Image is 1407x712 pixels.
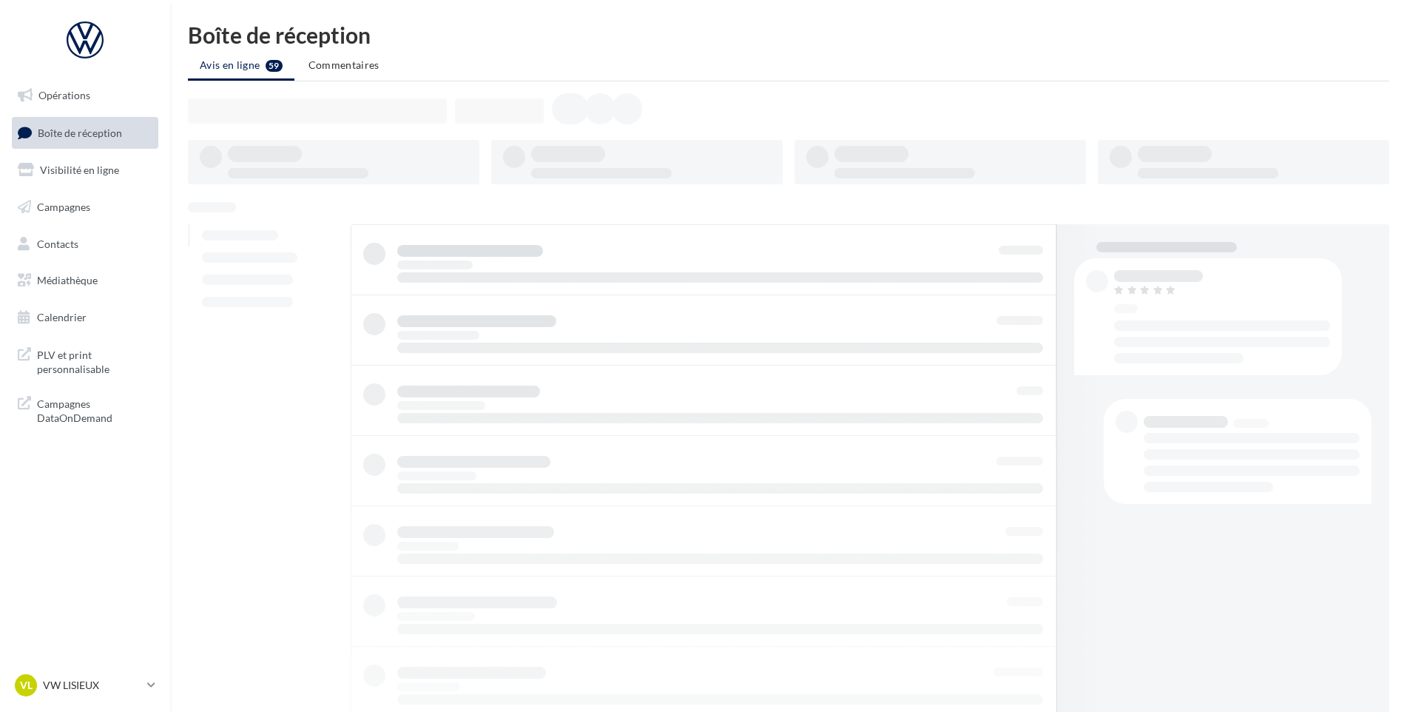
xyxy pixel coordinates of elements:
span: VL [20,678,33,693]
a: Campagnes [9,192,161,223]
a: Campagnes DataOnDemand [9,388,161,431]
span: Calendrier [37,311,87,323]
span: Opérations [38,89,90,101]
span: Contacts [37,237,78,249]
a: Contacts [9,229,161,260]
span: Médiathèque [37,274,98,286]
span: Campagnes DataOnDemand [37,394,152,426]
a: Boîte de réception [9,117,161,149]
span: Boîte de réception [38,126,122,138]
a: Opérations [9,80,161,111]
a: VL VW LISIEUX [12,671,158,699]
div: Boîte de réception [188,24,1389,46]
a: Médiathèque [9,265,161,296]
p: VW LISIEUX [43,678,141,693]
a: Calendrier [9,302,161,333]
span: Visibilité en ligne [40,164,119,176]
span: Commentaires [308,58,379,71]
span: PLV et print personnalisable [37,345,152,377]
span: Campagnes [37,201,90,213]
a: Visibilité en ligne [9,155,161,186]
a: PLV et print personnalisable [9,339,161,383]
